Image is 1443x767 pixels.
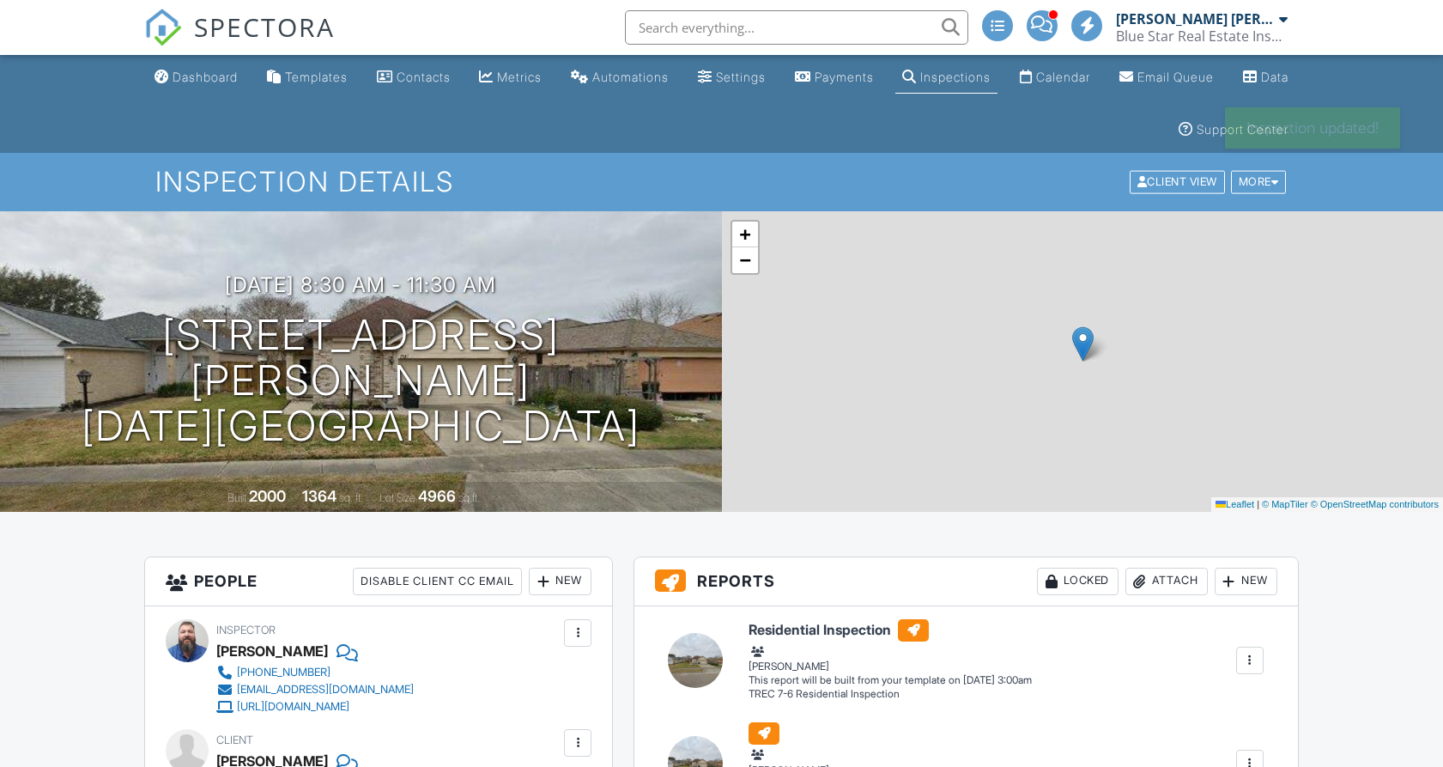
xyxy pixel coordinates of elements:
div: [PERSON_NAME] [216,638,328,664]
span: + [739,223,750,245]
a: Zoom out [732,247,758,273]
a: Metrics [472,62,549,94]
div: This report will be built from your template on [DATE] 3:00am [749,673,1032,687]
div: Settings [716,70,766,84]
div: Contacts [397,70,451,84]
div: Metrics [497,70,542,84]
a: © OpenStreetMap contributors [1311,499,1439,509]
a: [PHONE_NUMBER] [216,664,414,681]
h1: Inspection Details [155,167,1288,197]
div: TREC 7-6 Residential Inspection [749,687,1032,702]
h6: Residential Inspection [749,619,1032,642]
h1: [STREET_ADDRESS][PERSON_NAME] [DATE][GEOGRAPHIC_DATA] [27,313,694,448]
div: Dashboard [173,70,238,84]
a: Inspections [895,62,997,94]
h3: People [145,557,612,606]
div: 2000 [249,487,286,505]
div: Inspection updated! [1225,107,1400,149]
div: Payments [815,70,874,84]
a: [EMAIL_ADDRESS][DOMAIN_NAME] [216,681,414,698]
div: [URL][DOMAIN_NAME] [237,700,349,714]
div: Blue Star Real Estate Inspection Services [1116,27,1288,45]
a: Contacts [370,62,458,94]
div: More [1231,171,1287,194]
span: sq.ft. [458,491,480,504]
a: SPECTORA [144,23,335,59]
input: Search everything... [625,10,968,45]
div: Automations [592,70,669,84]
span: sq. ft. [339,491,363,504]
span: Lot Size [379,491,415,504]
a: Calendar [1013,62,1097,94]
h3: [DATE] 8:30 am - 11:30 am [225,273,496,296]
span: Built [227,491,246,504]
a: Client View [1128,174,1229,187]
div: Data [1261,70,1288,84]
span: | [1257,499,1259,509]
img: The Best Home Inspection Software - Spectora [144,9,182,46]
div: Attach [1125,568,1208,595]
a: Leaflet [1216,499,1254,509]
div: [EMAIL_ADDRESS][DOMAIN_NAME] [237,683,414,697]
a: Email Queue [1113,62,1221,94]
a: Data [1236,62,1295,94]
div: Calendar [1036,70,1090,84]
div: [PERSON_NAME] [PERSON_NAME] [1116,10,1275,27]
div: 1364 [302,487,336,505]
a: © MapTiler [1262,499,1308,509]
a: Zoom in [732,222,758,247]
a: Payments [788,62,881,94]
div: [PERSON_NAME] [749,642,1032,673]
span: − [739,249,750,271]
div: 4966 [418,487,456,505]
div: Disable Client CC Email [353,568,522,595]
div: Client View [1130,171,1225,194]
span: SPECTORA [194,9,335,45]
div: Inspections [920,70,991,84]
img: Marker [1072,326,1094,362]
a: Settings [691,62,773,94]
span: Client [216,734,253,746]
div: New [1215,568,1277,595]
a: Dashboard [148,62,245,94]
a: [URL][DOMAIN_NAME] [216,698,414,715]
div: New [529,568,591,595]
div: Locked [1037,568,1119,595]
a: Support Center [1172,114,1295,146]
div: Support Center [1197,122,1288,137]
a: Templates [260,62,355,94]
div: Templates [285,70,348,84]
a: Automations (Advanced) [564,62,676,94]
span: Inspector [216,624,276,636]
div: Email Queue [1137,70,1214,84]
h3: Reports [634,557,1297,606]
div: [PHONE_NUMBER] [237,666,330,679]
